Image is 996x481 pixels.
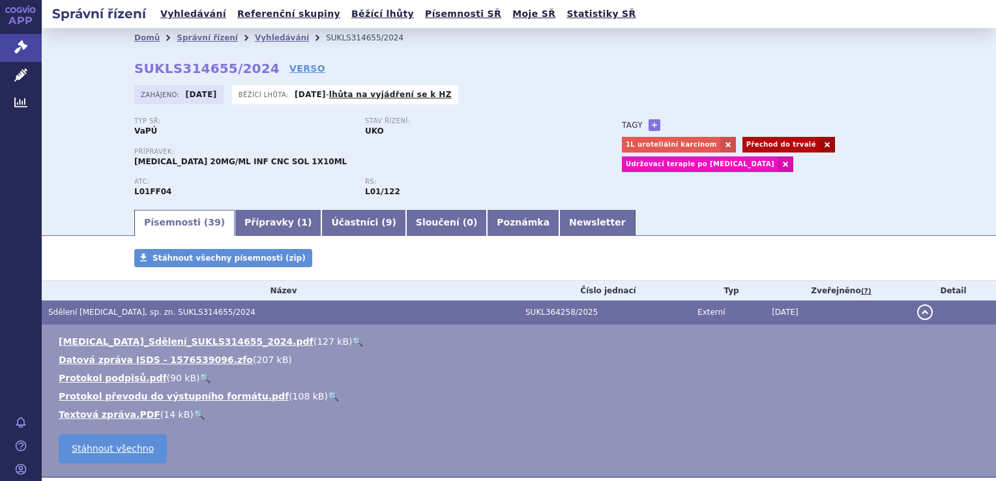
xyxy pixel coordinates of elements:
span: 39 [208,217,220,227]
li: ( ) [59,353,983,366]
a: Textová zpráva.PDF [59,409,160,420]
strong: [DATE] [295,90,326,99]
span: 207 kB [256,355,288,365]
a: Protokol převodu do výstupního formátu.pdf [59,391,289,401]
th: Zveřejněno [765,281,911,300]
h3: Tagy [622,117,643,133]
th: Název [42,281,519,300]
a: lhůta na vyjádření se k HZ [329,90,452,99]
strong: AVELUMAB [134,187,171,196]
strong: avelumab [365,187,400,196]
span: Zahájeno: [141,89,182,100]
span: Stáhnout všechny písemnosti (zip) [153,254,306,263]
span: 108 kB [293,391,325,401]
p: - [295,89,452,100]
th: Typ [691,281,765,300]
li: ( ) [59,390,983,403]
a: Poznámka [487,210,559,236]
a: Vyhledávání [156,5,230,23]
span: 127 kB [317,336,349,347]
a: Udržovací terapie po [MEDICAL_DATA] [622,156,778,172]
a: Domů [134,33,160,42]
h2: Správní řízení [42,5,156,23]
a: VERSO [289,62,325,75]
li: SUKLS314655/2024 [326,28,420,48]
a: Datová zpráva ISDS - 1576539096.zfo [59,355,253,365]
span: [MEDICAL_DATA] 20MG/ML INF CNC SOL 1X10ML [134,157,347,166]
a: + [649,119,660,131]
a: Přechod do trvalé [742,137,819,153]
span: Externí [697,308,725,317]
a: Statistiky SŘ [563,5,639,23]
strong: VaPÚ [134,126,157,136]
strong: SUKLS314655/2024 [134,61,280,76]
a: Stáhnout všechno [59,434,167,463]
strong: UKO [365,126,384,136]
span: Sdělení BAVENCIO, sp. zn. SUKLS314655/2024 [48,308,256,317]
td: [DATE] [765,300,911,325]
a: 1L uroteliální karcinom [622,137,720,153]
li: ( ) [59,335,983,348]
span: 90 kB [170,373,196,383]
a: Písemnosti (39) [134,210,235,236]
a: Písemnosti SŘ [421,5,505,23]
a: Protokol podpisů.pdf [59,373,167,383]
li: ( ) [59,372,983,385]
a: Moje SŘ [508,5,559,23]
span: 1 [301,217,308,227]
a: 🔍 [194,409,205,420]
p: ATC: [134,178,352,186]
a: Stáhnout všechny písemnosti (zip) [134,249,312,267]
a: Referenční skupiny [233,5,344,23]
p: RS: [365,178,583,186]
li: ( ) [59,408,983,421]
th: Číslo jednací [519,281,691,300]
a: 🔍 [328,391,339,401]
a: Přípravky (1) [235,210,321,236]
span: 14 kB [164,409,190,420]
span: 9 [386,217,392,227]
p: Stav řízení: [365,117,583,125]
abbr: (?) [861,287,871,296]
button: detail [917,304,933,320]
strong: [DATE] [186,90,217,99]
a: [MEDICAL_DATA]_Sdělení_SUKLS314655_2024.pdf [59,336,314,347]
a: Newsletter [559,210,636,236]
a: Účastníci (9) [321,210,405,236]
a: 🔍 [352,336,363,347]
th: Detail [911,281,996,300]
a: 🔍 [199,373,211,383]
span: Běžící lhůta: [239,89,291,100]
td: SUKL364258/2025 [519,300,691,325]
span: 0 [467,217,473,227]
a: Vyhledávání [255,33,309,42]
a: Běžící lhůty [347,5,418,23]
a: Sloučení (0) [406,210,487,236]
a: Správní řízení [177,33,238,42]
p: Přípravek: [134,148,596,156]
p: Typ SŘ: [134,117,352,125]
